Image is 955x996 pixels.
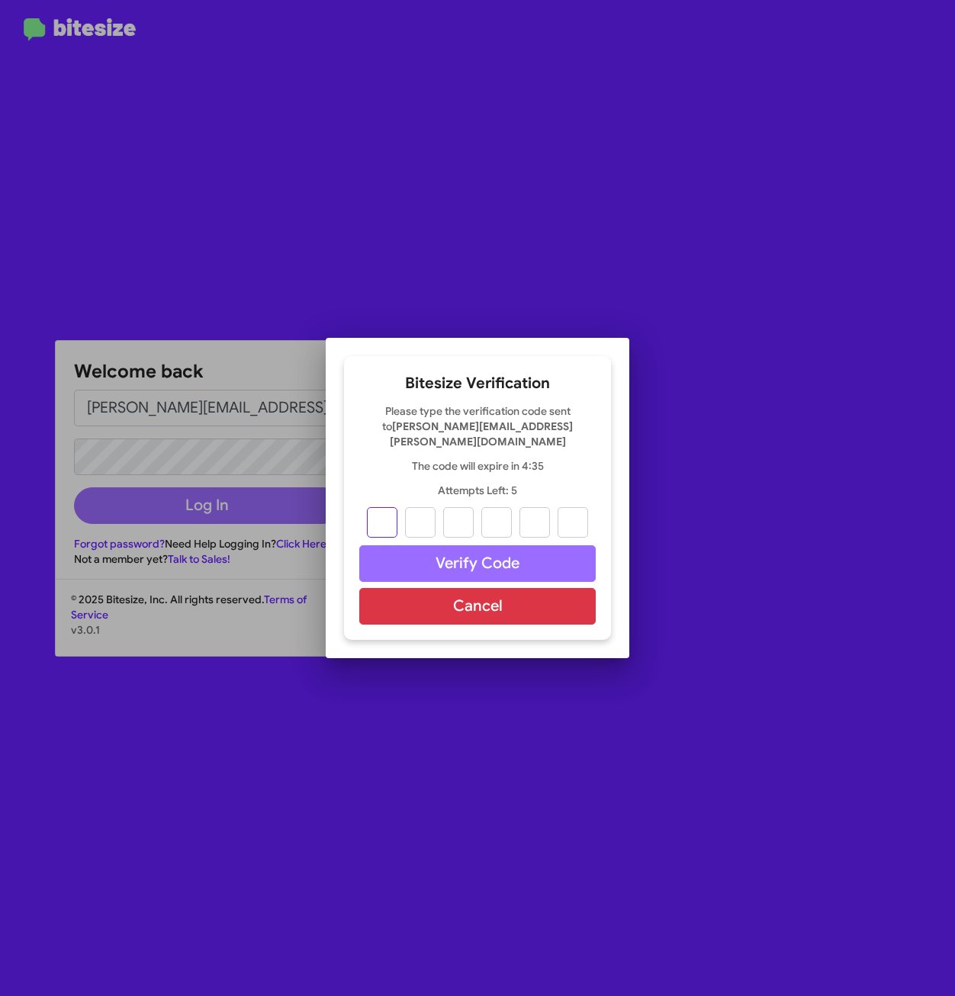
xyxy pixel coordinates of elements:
[359,483,596,498] p: Attempts Left: 5
[359,545,596,582] button: Verify Code
[359,403,596,449] p: Please type the verification code sent to
[359,371,596,396] h2: Bitesize Verification
[359,458,596,474] p: The code will expire in 4:35
[359,588,596,625] button: Cancel
[390,419,574,448] strong: [PERSON_NAME][EMAIL_ADDRESS][PERSON_NAME][DOMAIN_NAME]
